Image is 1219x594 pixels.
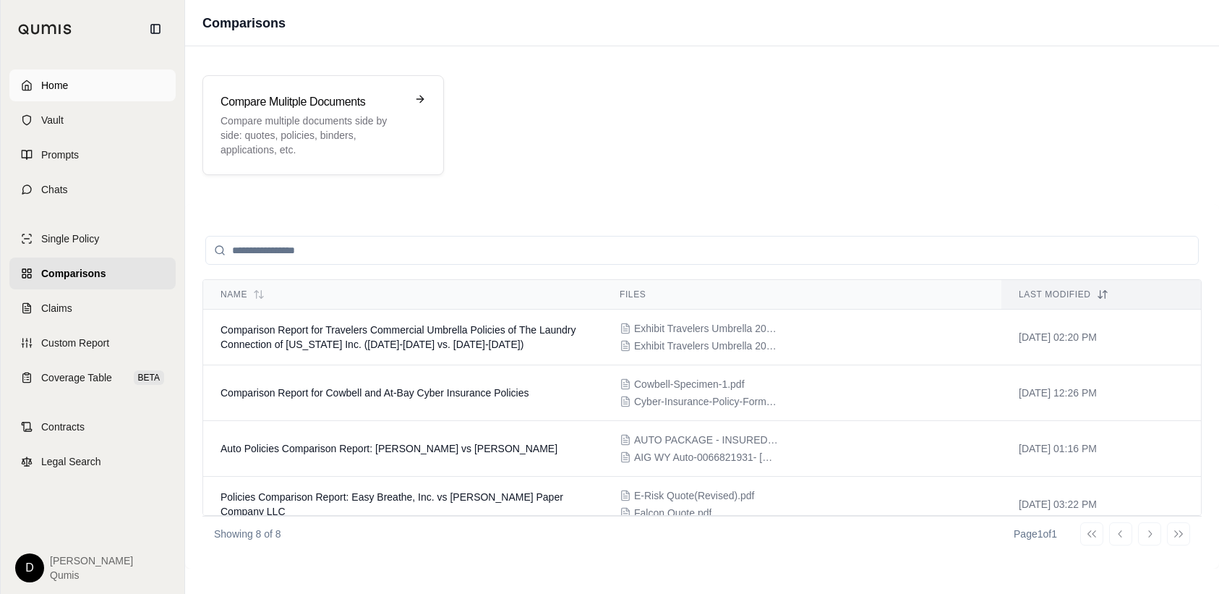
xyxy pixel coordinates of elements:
[221,114,406,157] p: Compare multiple documents side by side: quotes, policies, binders, applications, etc.
[9,104,176,136] a: Vault
[602,280,1001,310] th: Files
[41,232,99,246] span: Single Policy
[144,17,167,41] button: Collapse sidebar
[15,553,44,582] div: D
[41,454,101,469] span: Legal Search
[9,139,176,171] a: Prompts
[214,527,281,541] p: Showing 8 of 8
[221,491,563,517] span: Policies Comparison Report: Easy Breathe, Inc. vs Frick Paper Company LLC
[41,182,68,197] span: Chats
[9,174,176,205] a: Chats
[202,13,286,33] h1: Comparisons
[221,324,576,350] span: Comparison Report for Travelers Commercial Umbrella Policies of The Laundry Connection of Indiana...
[221,387,529,399] span: Comparison Report for Cowbell and At-Bay Cyber Insurance Policies
[41,420,85,434] span: Contracts
[1001,421,1201,477] td: [DATE] 01:16 PM
[221,443,557,454] span: Auto Policies Comparison Report: Sosnick vs Barry
[9,69,176,101] a: Home
[634,433,779,447] span: AUTO PACKAGE - INSURED_BROKER 2024-08.pdf
[41,336,109,350] span: Custom Report
[634,450,779,464] span: AIG WY Auto-0066821931- 06.01.2022-06.01.2023.pdf
[634,394,779,409] span: Cyber-Insurance-Policy-Form.pdf
[1014,527,1057,541] div: Page 1 of 1
[1001,477,1201,533] td: [DATE] 03:22 PM
[634,377,745,391] span: Cowbell-Specimen-1.pdf
[9,446,176,478] a: Legal Search
[50,553,133,568] span: [PERSON_NAME]
[41,266,106,281] span: Comparisons
[634,506,711,520] span: Falcon Quote.pdf
[9,362,176,394] a: Coverage TableBETA
[41,301,72,315] span: Claims
[50,568,133,582] span: Qumis
[9,411,176,443] a: Contracts
[41,113,64,127] span: Vault
[1001,365,1201,421] td: [DATE] 12:26 PM
[1001,310,1201,365] td: [DATE] 02:20 PM
[634,321,779,336] span: Exhibit Travelers Umbrella 2003-2004_1_16.pdf
[18,24,72,35] img: Qumis Logo
[134,370,164,385] span: BETA
[221,93,406,111] h3: Compare Mulitple Documents
[9,292,176,324] a: Claims
[634,488,755,503] span: E-Risk Quote(Revised).pdf
[41,148,79,162] span: Prompts
[41,78,68,93] span: Home
[634,339,779,353] span: Exhibit Travelers Umbrella 2005-2006_1_20.pdf
[1019,289,1184,300] div: Last modified
[221,289,585,300] div: Name
[9,327,176,359] a: Custom Report
[41,370,112,385] span: Coverage Table
[9,258,176,289] a: Comparisons
[9,223,176,255] a: Single Policy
